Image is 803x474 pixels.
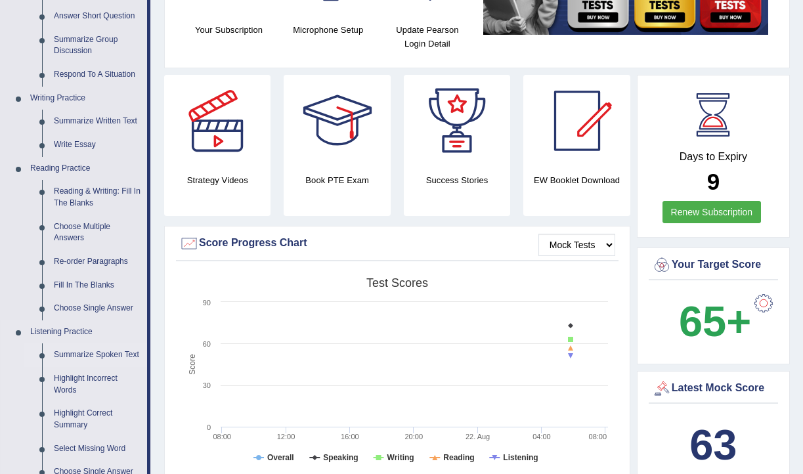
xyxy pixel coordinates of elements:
[652,379,775,399] div: Latest Mock Score
[48,437,147,461] a: Select Missing Word
[179,234,615,253] div: Score Progress Chart
[652,151,775,163] h4: Days to Expiry
[404,173,510,187] h4: Success Stories
[285,23,371,37] h4: Microphone Setup
[589,433,607,441] text: 08:00
[48,274,147,297] a: Fill In The Blanks
[523,173,630,187] h4: EW Booklet Download
[267,453,294,462] tspan: Overall
[48,180,147,215] a: Reading & Writing: Fill In The Blanks
[679,297,751,345] b: 65+
[203,381,211,389] text: 30
[188,354,197,375] tspan: Score
[652,255,775,275] div: Your Target Score
[186,23,272,37] h4: Your Subscription
[213,433,231,441] text: 08:00
[707,169,720,194] b: 9
[48,110,147,133] a: Summarize Written Text
[164,173,271,187] h4: Strategy Videos
[689,421,737,469] b: 63
[384,23,470,51] h4: Update Pearson Login Detail
[203,299,211,307] text: 90
[48,5,147,28] a: Answer Short Question
[24,87,147,110] a: Writing Practice
[48,297,147,320] a: Choose Single Answer
[48,250,147,274] a: Re-order Paragraphs
[277,433,295,441] text: 12:00
[48,367,147,402] a: Highlight Incorrect Words
[24,320,147,344] a: Listening Practice
[503,453,538,462] tspan: Listening
[404,433,423,441] text: 20:00
[24,157,147,181] a: Reading Practice
[466,433,490,441] tspan: 22. Aug
[207,423,211,431] text: 0
[48,215,147,250] a: Choose Multiple Answers
[366,276,428,290] tspan: Test scores
[284,173,390,187] h4: Book PTE Exam
[532,433,551,441] text: 04:00
[48,343,147,367] a: Summarize Spoken Text
[323,453,358,462] tspan: Speaking
[203,340,211,348] text: 60
[662,201,762,223] a: Renew Subscription
[48,133,147,157] a: Write Essay
[341,433,359,441] text: 16:00
[387,453,414,462] tspan: Writing
[48,63,147,87] a: Respond To A Situation
[48,28,147,63] a: Summarize Group Discussion
[48,402,147,437] a: Highlight Correct Summary
[443,453,474,462] tspan: Reading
